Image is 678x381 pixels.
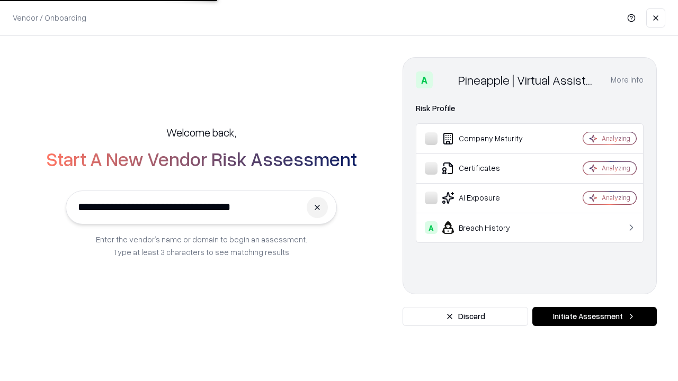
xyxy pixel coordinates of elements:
[46,148,357,169] h2: Start A New Vendor Risk Assessment
[425,132,551,145] div: Company Maturity
[425,221,551,234] div: Breach History
[425,221,438,234] div: A
[416,71,433,88] div: A
[602,193,630,202] div: Analyzing
[611,70,644,89] button: More info
[425,192,551,204] div: AI Exposure
[602,164,630,173] div: Analyzing
[416,102,644,115] div: Risk Profile
[425,162,551,175] div: Certificates
[602,134,630,143] div: Analyzing
[403,307,528,326] button: Discard
[532,307,657,326] button: Initiate Assessment
[13,12,86,23] p: Vendor / Onboarding
[458,71,598,88] div: Pineapple | Virtual Assistant Agency
[166,125,236,140] h5: Welcome back,
[96,233,307,258] p: Enter the vendor’s name or domain to begin an assessment. Type at least 3 characters to see match...
[437,71,454,88] img: Pineapple | Virtual Assistant Agency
